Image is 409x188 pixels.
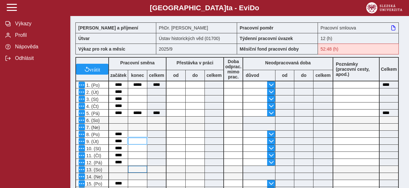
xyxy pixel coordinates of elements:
[79,166,85,173] button: Menu
[79,124,85,130] button: Menu
[79,89,85,95] button: Menu
[79,96,85,102] button: Menu
[265,60,311,65] b: Neodpracovaná doba
[366,2,402,13] img: logo_web_su.png
[78,25,138,30] b: [PERSON_NAME] a příjmení
[13,21,65,27] span: Výkazy
[156,33,237,44] div: Ústav historických věd (01700)
[79,131,85,137] button: Menu
[205,73,223,78] b: celkem
[79,117,85,123] button: Menu
[79,103,85,109] button: Menu
[85,125,100,130] span: 7. (Ne)
[85,160,102,165] span: 12. (Pá)
[109,73,128,78] b: začátek
[76,64,108,75] button: vrátit
[156,44,237,54] div: 2025/9
[79,82,85,88] button: Menu
[333,61,379,77] b: Poznámky (pracovní cesty, apod.)
[85,153,101,158] span: 11. (Čt)
[79,145,85,151] button: Menu
[156,22,237,33] div: PhDr. [PERSON_NAME]
[318,22,399,33] div: Pracovní smlouva
[85,146,101,151] span: 10. (St)
[79,110,85,116] button: Menu
[79,152,85,159] button: Menu
[13,44,65,50] span: Nápověda
[79,173,85,180] button: Menu
[250,4,255,12] span: D
[13,32,65,38] span: Profil
[225,59,242,79] b: Doba odprac. mimo prac.
[79,159,85,166] button: Menu
[240,25,274,30] b: Pracovní poměr
[85,104,99,109] span: 4. (Čt)
[128,73,147,78] b: konec
[78,36,90,41] b: Útvar
[255,4,259,12] span: o
[85,174,103,179] span: 14. (Ne)
[85,111,100,116] span: 5. (Pá)
[294,73,313,78] b: do
[240,46,299,52] b: Měsíční fond pracovní doby
[79,138,85,144] button: Menu
[85,97,98,102] span: 3. (St)
[176,60,213,65] b: Přestávka v práci
[381,67,397,72] b: Celkem
[240,36,293,41] b: Týdenní pracovní úvazek
[246,73,259,78] b: důvod
[147,73,166,78] b: celkem
[226,4,228,12] span: t
[85,118,100,123] span: 6. (So)
[275,73,294,78] b: od
[85,139,99,144] span: 9. (Út)
[318,33,399,44] div: 12 (h)
[89,67,100,72] span: vrátit
[13,55,65,61] span: Odhlásit
[85,90,99,95] span: 2. (Út)
[318,44,399,54] div: Fond pracovní doby (52:48 h) a součet hodin (6 h) se neshodují!
[186,73,204,78] b: do
[85,181,102,186] span: 15. (Po)
[79,180,85,187] button: Menu
[19,4,390,12] b: [GEOGRAPHIC_DATA] a - Evi
[85,132,100,137] span: 8. (Po)
[85,167,102,172] span: 13. (So)
[313,73,333,78] b: celkem
[85,83,100,88] span: 1. (Po)
[78,46,125,52] b: Výkaz pro rok a měsíc
[166,73,185,78] b: od
[120,60,154,65] b: Pracovní směna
